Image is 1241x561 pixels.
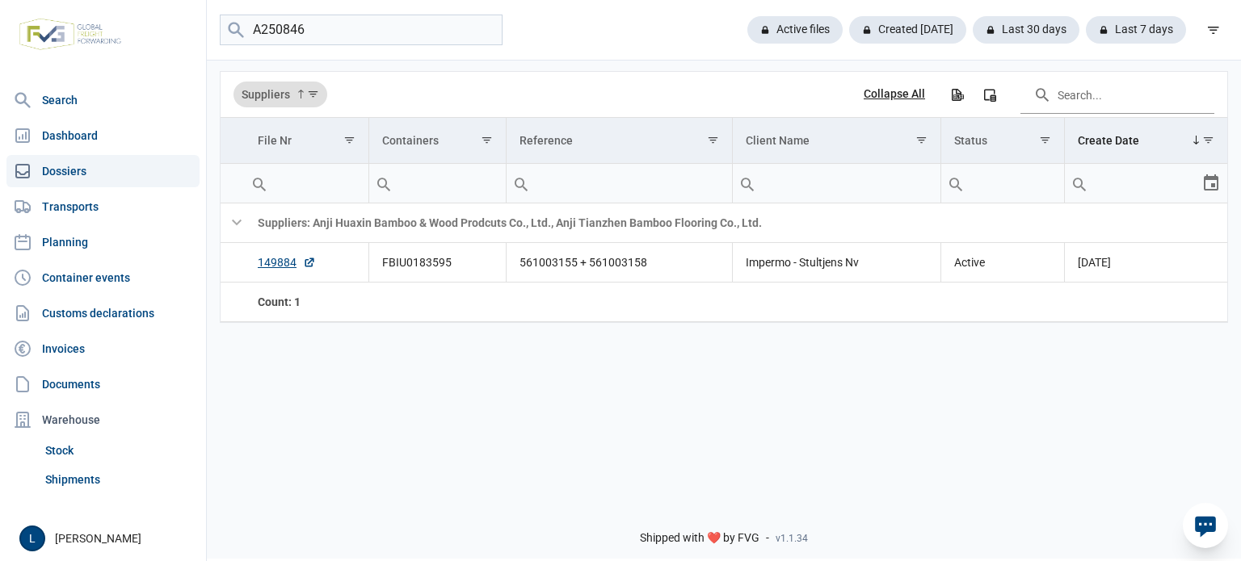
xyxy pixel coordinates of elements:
div: Search box [245,164,274,203]
td: Column Status [940,118,1065,164]
img: FVG - Global freight forwarding [13,12,128,57]
a: Stock [39,436,200,465]
td: Collapse [221,203,245,243]
td: Filter cell [940,164,1065,203]
span: Show filter options for column 'Client Name' [915,134,928,146]
span: Show filter options for column 'Containers' [481,134,493,146]
div: Suppliers [233,82,327,107]
div: Search box [507,164,536,203]
td: Column Client Name [732,118,940,164]
a: Dashboard [6,119,200,152]
div: Collapse All [864,87,925,102]
div: filter [1199,15,1228,44]
a: Planning [6,226,200,258]
a: Customs declarations [6,297,200,329]
span: Show filter options for column 'Reference' [707,134,719,146]
div: Search box [941,164,970,203]
td: Column Reference [506,118,732,164]
div: Search box [369,164,398,203]
a: Transports [6,190,200,223]
a: Container events [6,262,200,294]
div: Containers [382,134,439,147]
div: File Nr [258,134,292,147]
div: Data grid toolbar [233,72,1214,117]
a: 149884 [258,254,316,270]
div: [PERSON_NAME] [19,525,196,551]
input: Search in the data grid [1020,75,1214,114]
div: Column Chooser [975,80,1004,109]
td: Active [940,243,1065,283]
a: Documents [6,368,200,400]
span: Shipped with ❤️ by FVG [640,531,759,546]
td: Column Containers [368,118,506,164]
div: Created [DATE] [849,16,966,44]
td: Column Create Date [1065,118,1228,164]
input: Filter cell [245,164,368,203]
input: Filter cell [369,164,506,203]
span: Show filter options for column 'Status' [1039,134,1051,146]
td: FBIU0183595 [368,243,506,283]
input: Filter cell [941,164,1065,203]
div: Last 7 days [1086,16,1186,44]
span: Show filter options for column 'Create Date' [1202,134,1214,146]
div: Status [954,134,987,147]
span: Show filter options for column 'File Nr' [343,134,355,146]
div: Export all data to Excel [942,80,971,109]
td: Column File Nr [245,118,368,164]
button: L [19,525,45,551]
div: Search box [1065,164,1094,203]
input: Filter cell [1065,164,1201,203]
input: Filter cell [733,164,940,203]
td: 561003155 + 561003158 [506,243,732,283]
td: Filter cell [506,164,732,203]
div: Create Date [1078,134,1139,147]
td: Filter cell [732,164,940,203]
div: Active files [747,16,843,44]
td: Filter cell [245,164,368,203]
div: Search box [733,164,762,203]
div: File Nr Count: 1 [258,294,355,310]
input: Filter cell [507,164,732,203]
div: Last 30 days [973,16,1079,44]
div: Select [1201,164,1221,203]
td: Impermo - Stultjens Nv [732,243,940,283]
a: Dossiers [6,155,200,187]
a: Shipments [39,465,200,494]
span: Show filter options for column 'Suppliers' [307,88,319,100]
div: Reference [520,134,573,147]
td: Filter cell [368,164,506,203]
td: Filter cell [1065,164,1228,203]
input: Search dossiers [220,15,503,46]
a: Search [6,84,200,116]
a: Invoices [6,333,200,365]
div: Client Name [746,134,810,147]
div: Warehouse [6,404,200,436]
div: Data grid with 2 rows and 7 columns [221,72,1227,322]
span: - [766,531,769,546]
span: v1.1.34 [776,532,808,545]
td: Suppliers: Anji Huaxin Bamboo & Wood Prodcuts Co., Ltd., Anji Tianzhen Bamboo Flooring Co., Ltd. [245,203,1227,243]
span: [DATE] [1078,256,1111,269]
